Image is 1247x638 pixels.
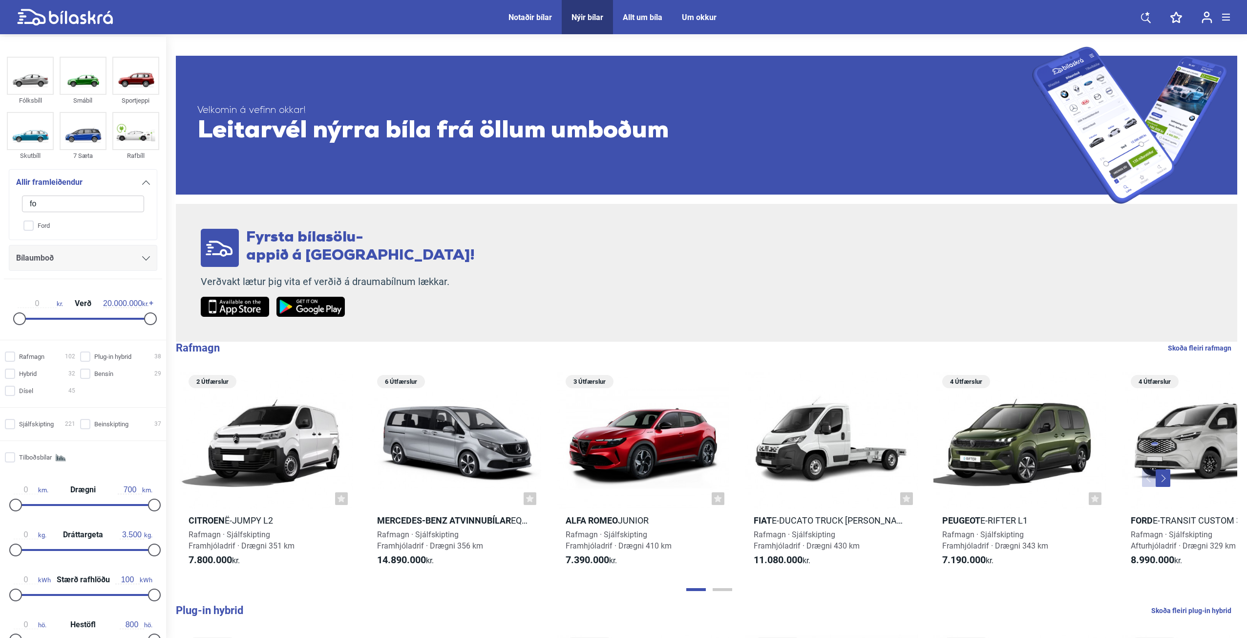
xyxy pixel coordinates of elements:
[377,515,511,526] b: Mercedes-Benz Atvinnubílar
[571,13,603,22] a: Nýir bílar
[112,95,159,106] div: Sportjeppi
[154,369,161,379] span: 29
[7,150,54,161] div: Skutbíll
[19,419,54,429] span: Sjálfskipting
[942,530,1048,550] span: Rafmagn · Sjálfskipting Framhjóladrif · Drægni 343 km
[65,352,75,362] span: 102
[16,251,54,265] span: Bílaumboð
[1142,469,1157,487] button: Previous
[942,554,986,566] b: 7.190.000
[94,352,131,362] span: Plug-in hybrid
[377,554,426,566] b: 14.890.000
[19,386,33,396] span: Dísel
[566,554,617,566] span: kr.
[72,300,94,308] span: Verð
[686,588,706,591] button: Page 1
[508,13,552,22] a: Notaðir bílar
[1202,11,1212,23] img: user-login.svg
[942,554,993,566] span: kr.
[754,530,860,550] span: Rafmagn · Sjálfskipting Framhjóladrif · Drægni 430 km
[197,117,1032,146] span: Leitarvél nýrra bíla frá öllum umboðum
[14,620,46,629] span: hö.
[14,485,48,494] span: km.
[947,375,985,388] span: 4 Útfærslur
[68,369,75,379] span: 32
[566,554,609,566] b: 7.390.000
[189,515,225,526] b: Citroen
[193,375,232,388] span: 2 Útfærslur
[368,372,541,575] a: 6 ÚtfærslurMercedes-Benz AtvinnubílarEQV millilangurRafmagn · SjálfskiptingFramhjóladrif · Drægni...
[1131,554,1174,566] b: 8.990.000
[382,375,420,388] span: 6 Útfærslur
[61,531,106,539] span: Dráttargeta
[19,352,44,362] span: Rafmagn
[16,176,83,189] span: Allir framleiðendur
[754,515,772,526] b: Fiat
[65,419,75,429] span: 221
[103,299,148,308] span: kr.
[115,575,152,584] span: kWh
[176,46,1237,204] a: Velkomin á vefinn okkar!Leitarvél nýrra bíla frá öllum umboðum
[120,620,152,629] span: hö.
[154,419,161,429] span: 37
[176,604,243,616] b: Plug-in hybrid
[19,369,37,379] span: Hybrid
[7,95,54,106] div: Fólksbíll
[745,515,918,526] h2: e-Ducato Truck [PERSON_NAME] hús
[623,13,662,22] a: Allt um bíla
[94,419,128,429] span: Beinskipting
[189,530,295,550] span: Rafmagn · Sjálfskipting Framhjóladrif · Drægni 351 km
[1168,342,1231,354] a: Skoða fleiri rafmagn
[176,342,220,354] b: Rafmagn
[18,299,63,308] span: kr.
[682,13,717,22] a: Um okkur
[1131,554,1182,566] span: kr.
[933,372,1106,575] a: 4 ÚtfærslurPeugeote-Rifter L1Rafmagn · SjálfskiptingFramhjóladrif · Drægni 343 km7.190.000kr.
[933,515,1106,526] h2: e-Rifter L1
[571,375,609,388] span: 3 Útfærslur
[14,575,51,584] span: kWh
[19,452,52,462] span: Tilboðsbílar
[120,530,152,539] span: kg.
[754,554,803,566] b: 11.080.000
[1156,469,1170,487] button: Next
[557,515,730,526] h2: Junior
[94,369,113,379] span: Bensín
[566,530,672,550] span: Rafmagn · Sjálfskipting Framhjóladrif · Drægni 410 km
[68,386,75,396] span: 45
[1131,530,1236,550] span: Rafmagn · Sjálfskipting Afturhjóladrif · Drægni 329 km
[54,576,112,584] span: Stærð rafhlöðu
[1136,375,1174,388] span: 4 Útfærslur
[754,554,810,566] span: kr.
[14,530,46,539] span: kg.
[189,554,232,566] b: 7.800.000
[189,554,240,566] span: kr.
[180,372,353,575] a: 2 ÚtfærslurCitroenë-Jumpy L2Rafmagn · SjálfskiptingFramhjóladrif · Drægni 351 km7.800.000kr.
[377,530,483,550] span: Rafmagn · Sjálfskipting Framhjóladrif · Drægni 356 km
[180,515,353,526] h2: ë-Jumpy L2
[68,621,98,629] span: Hestöfl
[112,150,159,161] div: Rafbíll
[1131,515,1153,526] b: Ford
[60,150,106,161] div: 7 Sæta
[713,588,732,591] button: Page 2
[557,372,730,575] a: 3 ÚtfærslurAlfa RomeoJuniorRafmagn · SjálfskiptingFramhjóladrif · Drægni 410 km7.390.000kr.
[118,485,152,494] span: km.
[197,105,1032,117] span: Velkomin á vefinn okkar!
[68,486,98,494] span: Drægni
[201,276,475,288] p: Verðvakt lætur þig vita ef verðið á draumabílnum lækkar.
[745,372,918,575] a: Fiate-Ducato Truck [PERSON_NAME] húsRafmagn · SjálfskiptingFramhjóladrif · Drægni 430 km11.080.00...
[246,230,475,264] span: Fyrsta bílasölu- appið á [GEOGRAPHIC_DATA]!
[1151,604,1231,617] a: Skoða fleiri plug-in hybrid
[154,352,161,362] span: 38
[942,515,980,526] b: Peugeot
[368,515,541,526] h2: EQV millilangur
[566,515,618,526] b: Alfa Romeo
[60,95,106,106] div: Smábíl
[377,554,434,566] span: kr.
